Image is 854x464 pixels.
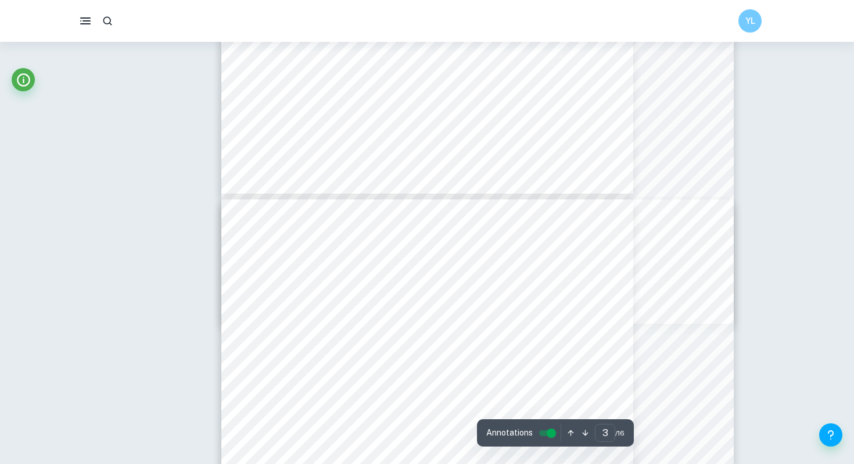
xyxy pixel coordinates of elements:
[744,15,757,27] h6: YL
[819,423,842,447] button: Help and Feedback
[738,9,762,33] button: YL
[12,68,35,91] button: Info
[486,427,533,439] span: Annotations
[615,428,625,438] span: / 16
